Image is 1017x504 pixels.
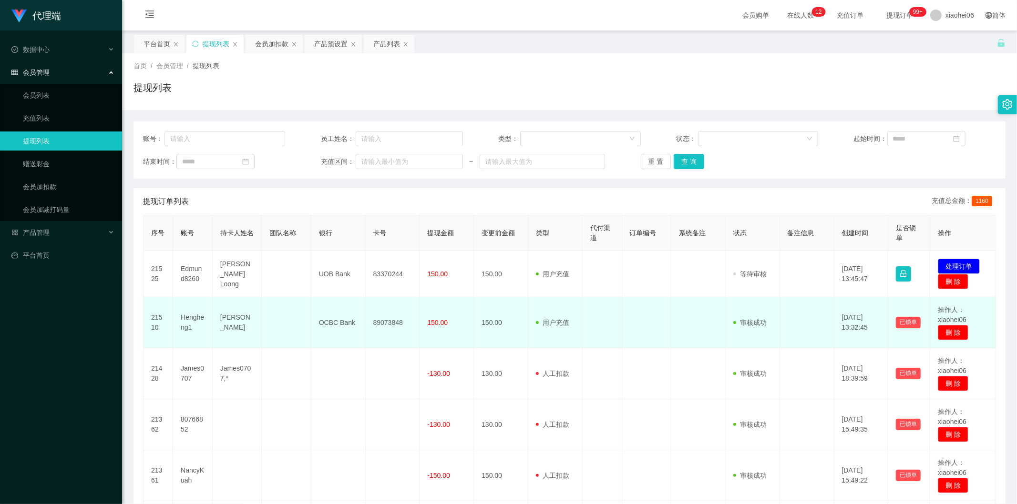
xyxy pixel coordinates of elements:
[213,251,262,297] td: [PERSON_NAME] Loong
[134,81,172,95] h1: 提现列表
[896,224,916,242] span: 是否锁单
[23,200,114,219] a: 会员加减打码量
[938,259,980,274] button: 处理订单
[11,229,18,236] i: 图标: appstore-o
[896,470,921,481] button: 已锁单
[733,319,767,326] span: 审核成功
[938,357,966,374] span: 操作人：xiaohei06
[356,154,463,169] input: 请输入最小值为
[427,472,450,479] span: -150.00
[536,472,569,479] span: 人工扣款
[269,229,296,237] span: 团队名称
[938,459,966,476] span: 操作人：xiaohei06
[23,131,114,151] a: 提现列表
[134,0,166,31] i: 图标: menu-fold
[882,12,918,19] span: 提现订单
[986,12,992,19] i: 图标: global
[350,41,356,47] i: 图标: close
[134,62,147,70] span: 首页
[674,154,704,169] button: 查 询
[366,251,420,297] td: 83370244
[11,69,18,76] i: 图标: table
[536,229,549,237] span: 类型
[896,266,911,282] button: 图标: lock
[173,348,213,399] td: James0707
[498,134,520,144] span: 类型：
[629,136,635,142] i: 图标: down
[832,12,868,19] span: 充值订单
[32,0,61,31] h1: 代理端
[676,134,698,144] span: 状态：
[255,35,288,53] div: 会员加扣款
[366,297,420,348] td: 89073848
[679,229,706,237] span: 系统备注
[834,348,889,399] td: [DATE] 18:39:59
[733,472,767,479] span: 审核成功
[11,46,50,53] span: 数据中心
[536,270,569,278] span: 用户充值
[932,196,996,207] div: 充值总金额：
[203,35,229,53] div: 提现列表
[427,270,448,278] span: 150.00
[11,69,50,76] span: 会员管理
[536,421,569,428] span: 人工扣款
[834,297,889,348] td: [DATE] 13:32:45
[156,62,183,70] span: 会员管理
[807,136,812,142] i: 图标: down
[474,399,528,450] td: 130.00
[11,229,50,236] span: 产品管理
[1002,99,1013,110] i: 图标: setting
[480,154,605,169] input: 请输入最大值为
[143,196,189,207] span: 提现订单列表
[311,297,366,348] td: OCBC Bank
[815,7,819,17] p: 1
[11,10,27,23] img: logo.9652507e.png
[938,376,968,391] button: 删 除
[427,421,450,428] span: -130.00
[403,41,409,47] i: 图标: close
[788,229,814,237] span: 备注信息
[938,427,968,442] button: 删 除
[23,177,114,196] a: 会员加扣款
[181,229,194,237] span: 账号
[242,158,249,165] i: 图标: calendar
[630,229,657,237] span: 订单编号
[590,224,610,242] span: 代付渠道
[953,135,960,142] i: 图标: calendar
[427,370,450,377] span: -130.00
[373,229,387,237] span: 卡号
[164,131,285,146] input: 请输入
[842,229,869,237] span: 创建时间
[151,229,164,237] span: 序号
[144,35,170,53] div: 平台首页
[854,134,887,144] span: 起始时间：
[733,229,747,237] span: 状态
[143,157,176,167] span: 结束时间：
[896,368,921,379] button: 已锁单
[173,399,213,450] td: 80766852
[938,325,968,340] button: 删 除
[173,297,213,348] td: Hengheng1
[782,12,819,19] span: 在线人数
[536,370,569,377] span: 人工扣款
[373,35,400,53] div: 产品列表
[938,306,966,323] span: 操作人：xiaohei06
[144,348,173,399] td: 21428
[11,46,18,53] i: 图标: check-circle-o
[23,109,114,128] a: 充值列表
[834,251,889,297] td: [DATE] 13:45:47
[641,154,671,169] button: 重 置
[938,229,951,237] span: 操作
[173,41,179,47] i: 图标: close
[23,154,114,173] a: 赠送彩金
[311,251,366,297] td: UOB Bank
[321,134,356,144] span: 员工姓名：
[173,251,213,297] td: Edmund8260
[474,297,528,348] td: 150.00
[23,86,114,105] a: 会员列表
[938,478,968,493] button: 删 除
[220,229,254,237] span: 持卡人姓名
[173,450,213,501] td: NancyKuah
[819,7,822,17] p: 2
[427,319,448,326] span: 150.00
